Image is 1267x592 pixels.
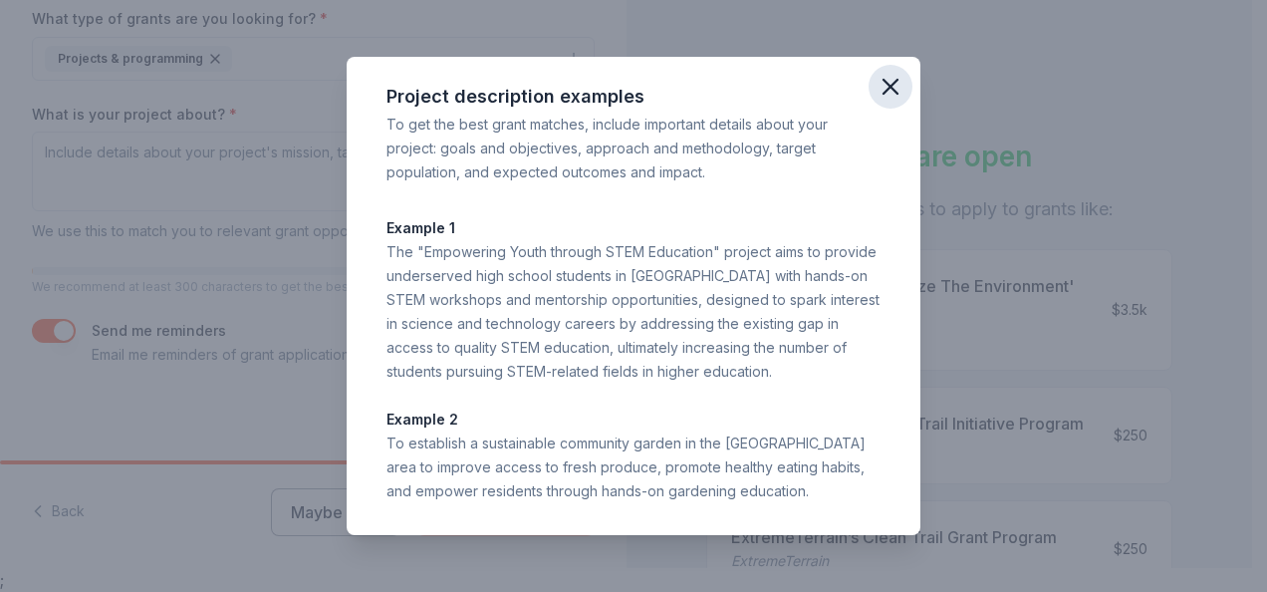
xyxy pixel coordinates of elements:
p: Example 2 [386,408,881,432]
div: The "Empowering Youth through STEM Education" project aims to provide underserved high school stu... [386,240,881,384]
div: Project description examples [386,81,881,113]
div: To get the best grant matches, include important details about your project: goals and objectives... [386,113,881,184]
div: To establish a sustainable community garden in the [GEOGRAPHIC_DATA] area to improve access to fr... [386,432,881,503]
p: Example 1 [386,216,881,240]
